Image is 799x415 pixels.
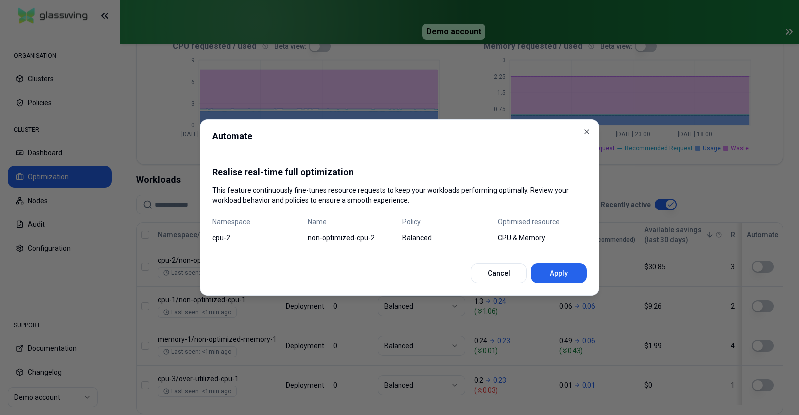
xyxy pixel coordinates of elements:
[212,165,587,205] div: This feature continuously fine-tunes resource requests to keep your workloads performing optimall...
[498,217,587,227] span: Optimised resource
[308,233,397,243] span: non-optimized-cpu-2
[402,233,492,243] span: Balanced
[212,217,302,227] span: Namespace
[212,165,587,179] p: Realise real-time full optimization
[531,263,587,283] button: Apply
[471,263,527,283] button: Cancel
[308,217,397,227] span: Name
[212,132,587,153] h2: Automate
[498,233,587,243] span: CPU & Memory
[212,233,302,243] span: cpu-2
[402,217,492,227] span: Policy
